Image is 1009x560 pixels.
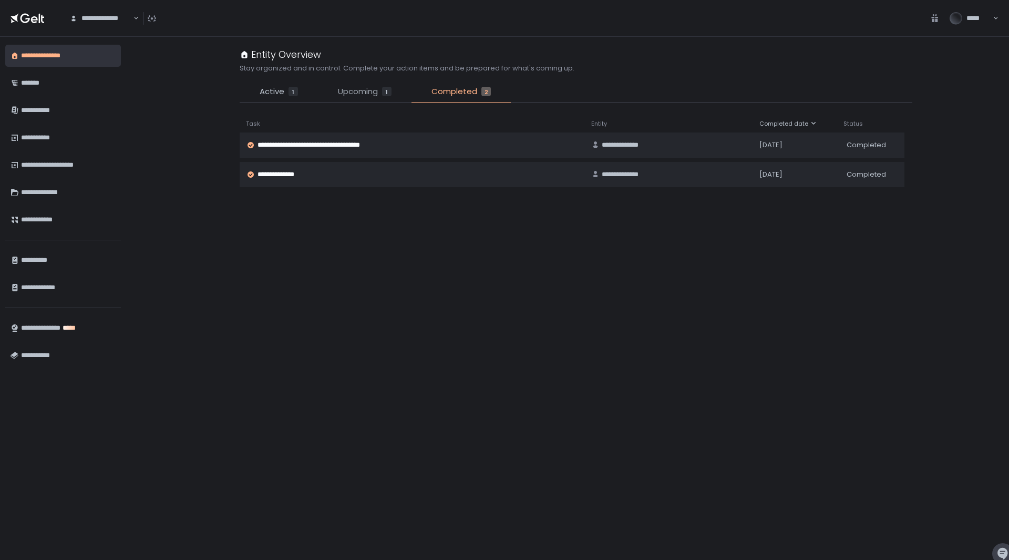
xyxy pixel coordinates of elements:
[591,120,607,128] span: Entity
[759,140,783,150] span: [DATE]
[759,170,783,179] span: [DATE]
[240,47,321,62] div: Entity Overview
[260,86,284,98] span: Active
[847,140,886,150] span: Completed
[246,120,260,128] span: Task
[338,86,378,98] span: Upcoming
[481,87,491,96] div: 2
[382,87,392,96] div: 1
[759,120,808,128] span: Completed date
[63,7,139,29] div: Search for option
[431,86,477,98] span: Completed
[843,120,863,128] span: Status
[289,87,298,96] div: 1
[240,64,574,73] h2: Stay organized and in control. Complete your action items and be prepared for what's coming up.
[847,170,886,179] span: Completed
